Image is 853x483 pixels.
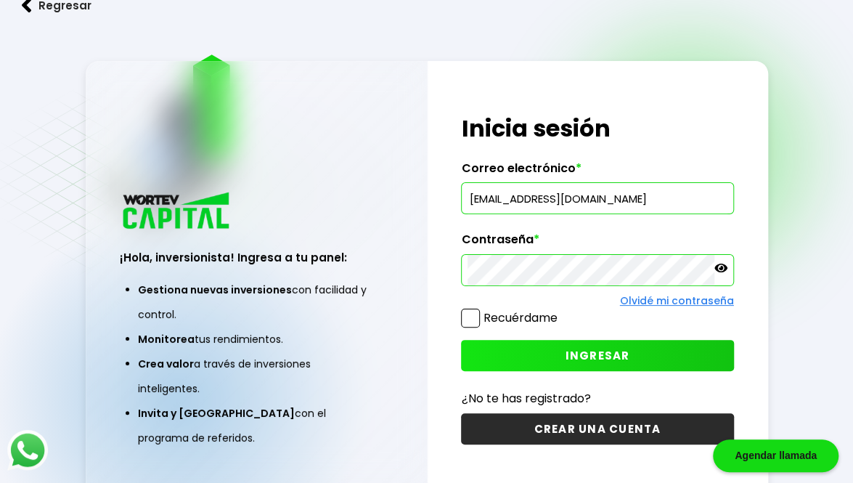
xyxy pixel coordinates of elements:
span: INGRESAR [565,348,629,363]
button: INGRESAR [461,340,733,371]
span: Monitorea [138,332,195,346]
a: ¿No te has registrado?CREAR UNA CUENTA [461,389,733,445]
li: a través de inversiones inteligentes. [138,352,374,401]
span: Gestiona nuevas inversiones [138,283,292,297]
label: Correo electrónico [461,161,733,183]
div: Agendar llamada [713,439,838,472]
h3: ¡Hola, inversionista! Ingresa a tu panel: [120,249,392,266]
input: hola@wortev.capital [468,183,727,214]
li: tus rendimientos. [138,327,374,352]
button: CREAR UNA CUENTA [461,413,733,445]
img: logos_whatsapp-icon.242b2217.svg [7,430,48,471]
a: Olvidé mi contraseña [620,293,734,308]
li: con facilidad y control. [138,277,374,327]
p: ¿No te has registrado? [461,389,733,407]
img: logo_wortev_capital [120,190,234,233]
span: Crea valor [138,357,194,371]
li: con el programa de referidos. [138,401,374,450]
label: Contraseña [461,232,733,254]
h1: Inicia sesión [461,111,733,146]
span: Invita y [GEOGRAPHIC_DATA] [138,406,295,421]
label: Recuérdame [483,309,557,326]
